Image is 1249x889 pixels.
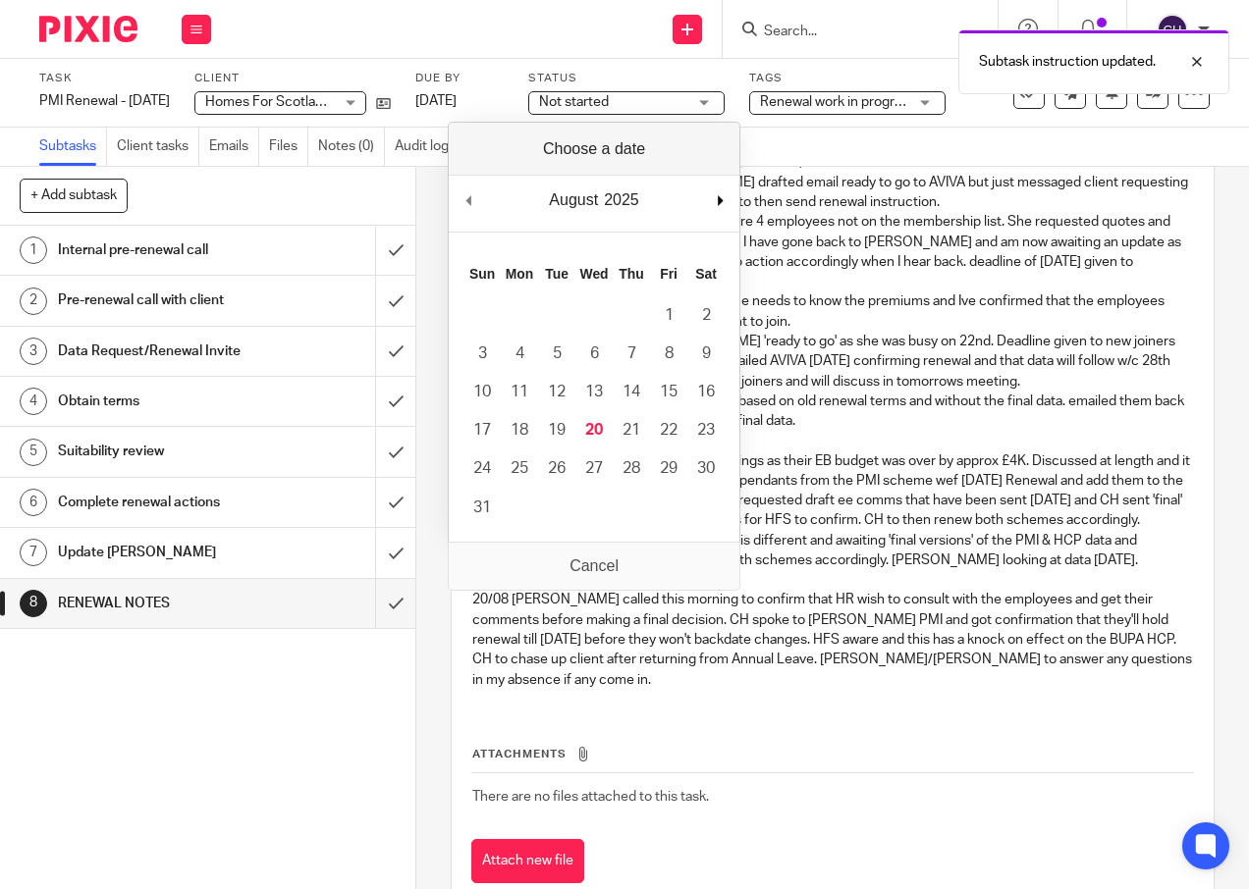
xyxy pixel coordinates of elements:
button: 14 [613,373,650,411]
abbr: Friday [660,266,678,282]
button: 15 [650,373,687,411]
span: Homes For Scotland Ltd [205,95,354,109]
p: 19/08 CH sent updated comms as Usay link is different and awaiting 'final versions' of the PMI & ... [472,531,1192,571]
button: Attach new file [471,839,584,883]
button: 19 [538,411,575,449]
h1: RENEWAL NOTES [58,589,256,618]
span: Not started [539,95,609,109]
div: 2025 [601,185,642,215]
button: 24 [463,449,501,488]
label: Client [194,71,391,86]
abbr: Sunday [469,266,495,282]
h1: Pre-renewal call with client [58,286,256,315]
img: Pixie [39,16,137,42]
button: 31 [463,489,501,527]
button: 6 [575,335,613,373]
span: Renewal work in progress + 1 [760,95,938,109]
p: 29/07 [PERSON_NAME] chased up the new joiners and will discuss in tomorrows meeting. [472,372,1192,392]
button: 12 [538,373,575,411]
button: + Add subtask [20,179,128,212]
button: 10 [463,373,501,411]
span: Attachments [472,749,567,759]
button: 23 [687,411,725,449]
div: August [546,185,601,215]
button: 8 [650,335,687,373]
button: 30 [687,449,725,488]
label: Task [39,71,170,86]
button: 25 [501,449,538,488]
div: 1 [20,236,47,264]
h1: Complete renewal actions [58,488,256,517]
a: Files [269,128,308,166]
button: 20 [575,411,613,449]
button: Previous Month [459,185,478,215]
abbr: Wednesday [580,266,609,282]
a: Subtasks [39,128,107,166]
button: 17 [463,411,501,449]
abbr: Saturday [695,266,717,282]
a: Notes (0) [318,128,385,166]
button: 29 [650,449,687,488]
div: 5 [20,439,47,466]
div: 2 [20,288,47,315]
div: 8 [20,590,47,617]
a: Audit logs [395,128,465,166]
h1: Suitability review [58,437,256,466]
span: There are no files attached to this task. [472,790,709,804]
button: 28 [613,449,650,488]
p: 14/08 - All Change - HFS needed to find savings as their EB budget was over by approx £4K. Discus... [472,451,1192,531]
abbr: Thursday [619,266,643,282]
button: 9 [687,335,725,373]
button: 18 [501,411,538,449]
h1: Obtain terms [58,387,256,416]
p: Subtask instruction updated. [979,52,1156,72]
label: Status [528,71,725,86]
button: 26 [538,449,575,488]
div: 3 [20,338,47,365]
button: 5 [538,335,575,373]
button: 1 [650,296,687,335]
abbr: Tuesday [545,266,569,282]
button: 13 [575,373,613,411]
button: 3 [463,335,501,373]
p: 02/07 - DP not yet renewed, [PERSON_NAME] drafted email ready to go to AVIVA but just messaged cl... [472,173,1192,213]
h1: Internal pre-renewal call [58,235,256,265]
button: 27 [575,449,613,488]
div: 4 [20,388,47,415]
h1: Update [PERSON_NAME] [58,538,256,567]
p: 29/07 AVIVA issued incorrect renewal docs based on old renewal terms and without the final data. ... [472,392,1192,432]
img: svg%3E [1157,14,1188,45]
p: 22/07 - CH sent templates to [PERSON_NAME] 'ready to go' as she was busy on 22nd. Deadline given ... [472,332,1192,372]
button: 22 [650,411,687,449]
button: Next Month [710,185,730,215]
span: [DATE] [415,94,457,108]
button: 2 [687,296,725,335]
p: 09/07 - [PERSON_NAME] confirmed there are 4 employees not on the membership list. She requested q... [472,212,1192,291]
h1: Data Request/Renewal Invite [58,337,256,366]
button: 16 [687,373,725,411]
div: 6 [20,489,47,516]
a: Emails [209,128,259,166]
p: 20/08 [PERSON_NAME] called this morning to confirm that HR wish to consult with the employees and... [472,590,1192,689]
div: PMI Renewal - [DATE] [39,91,170,111]
div: PMI Renewal - 28/07/2025 [39,91,170,111]
label: Due by [415,71,504,86]
button: 11 [501,373,538,411]
a: Client tasks [117,128,199,166]
p: 18/07 [PERSON_NAME] queried whether she needs to know the premiums and Ive confirmed that the emp... [472,291,1192,332]
button: 21 [613,411,650,449]
abbr: Monday [506,266,533,282]
button: 4 [501,335,538,373]
div: 7 [20,539,47,566]
button: 7 [613,335,650,373]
